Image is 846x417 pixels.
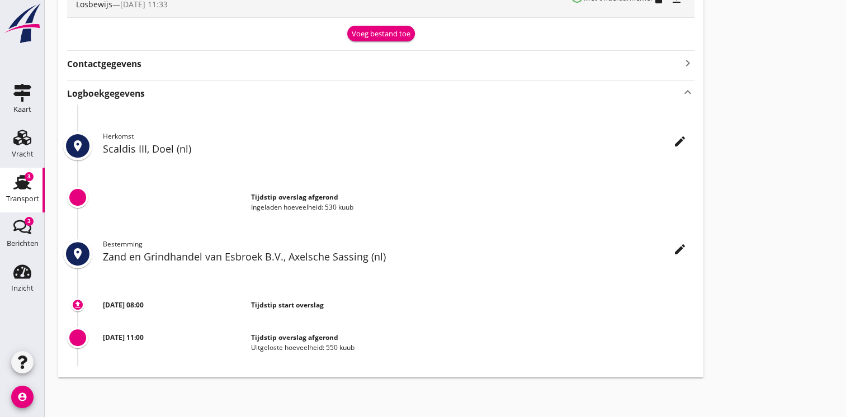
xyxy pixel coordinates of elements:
i: keyboard_arrow_up [681,85,694,100]
strong: Logboekgegevens [67,87,145,100]
h2: Zand en Grindhandel van Esbroek B.V., Axelsche Sassing (nl) [103,249,694,264]
div: 3 [25,217,34,226]
div: Inzicht [11,285,34,292]
span: Herkomst [103,131,134,141]
img: logo-small.a267ee39.svg [2,3,42,44]
strong: Tijdstip overslag afgerond [251,192,338,202]
span: Bestemming [103,239,143,249]
strong: [DATE] 08:00 [103,300,144,310]
div: Voeg bestand toe [352,29,410,40]
i: place [71,247,84,260]
i: edit [673,135,687,148]
div: Ingeladen hoeveelheid: 530 kuub [251,202,695,212]
div: 3 [25,172,34,181]
strong: Contactgegevens [67,58,141,70]
div: Berichten [7,240,39,247]
div: Transport [6,195,39,202]
h2: Scaldis III, Doel (nl) [103,141,694,157]
i: account_circle [11,386,34,408]
i: upload [73,300,82,309]
div: Uitgeloste hoeveelheid: 550 kuub [251,343,695,353]
strong: Tijdstip start overslag [251,300,324,310]
strong: Tijdstip overslag afgerond [251,333,338,342]
i: edit [673,243,687,256]
i: place [71,139,84,153]
div: Vracht [12,150,34,158]
strong: [DATE] 11:00 [103,333,144,342]
button: Voeg bestand toe [347,26,415,41]
div: Kaart [13,106,31,113]
i: keyboard_arrow_right [681,55,694,70]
